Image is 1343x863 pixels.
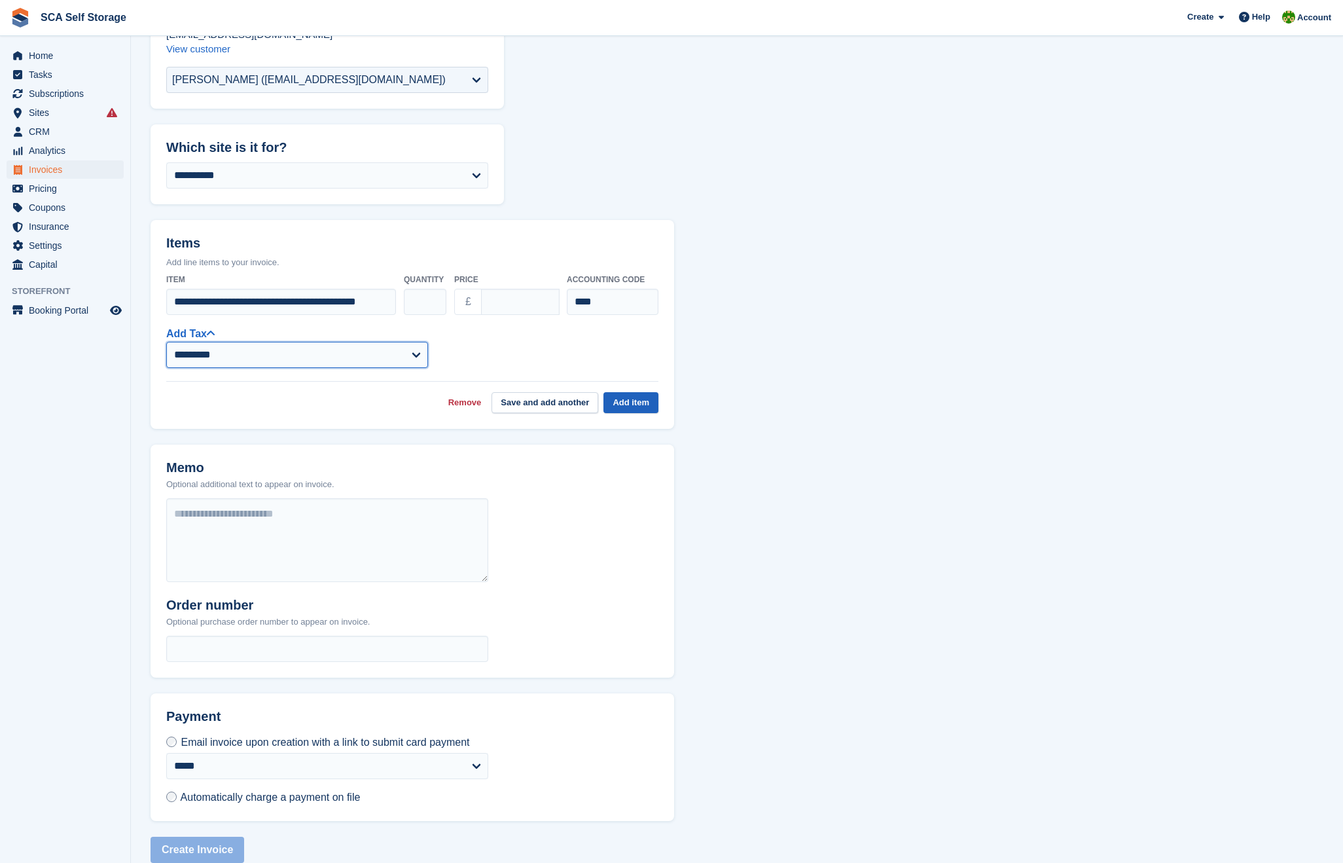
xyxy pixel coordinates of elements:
a: menu [7,103,124,122]
a: menu [7,217,124,236]
h2: Which site is it for? [166,140,488,155]
p: Optional purchase order number to appear on invoice. [166,615,370,629]
span: Storefront [12,285,130,298]
a: menu [7,179,124,198]
span: Help [1252,10,1270,24]
input: Automatically charge a payment on file [166,792,177,802]
button: Save and add another [492,392,598,414]
span: Create [1187,10,1213,24]
img: stora-icon-8386f47178a22dfd0bd8f6a31ec36ba5ce8667c1dd55bd0f319d3a0aa187defe.svg [10,8,30,28]
a: menu [7,84,124,103]
h2: Memo [166,460,334,475]
span: Account [1297,11,1331,24]
span: Booking Portal [29,301,107,320]
span: Subscriptions [29,84,107,103]
a: Add Tax [166,328,215,339]
a: menu [7,65,124,84]
h2: Order number [166,598,370,613]
img: Sam Chapman [1282,10,1295,24]
h2: Items [166,236,658,253]
a: Remove [448,396,482,409]
p: Optional additional text to appear on invoice. [166,478,334,491]
i: Smart entry sync failures have occurred [107,107,117,118]
span: Automatically charge a payment on file [181,792,361,803]
label: Item [166,274,396,285]
label: Quantity [404,274,446,285]
a: menu [7,46,124,65]
button: Create Invoice [151,837,244,863]
button: Add item [603,392,658,414]
label: Accounting code [567,274,658,285]
span: Insurance [29,217,107,236]
span: Home [29,46,107,65]
a: Preview store [108,303,124,318]
a: menu [7,236,124,255]
span: Sites [29,103,107,122]
p: Add line items to your invoice. [166,256,658,269]
span: Settings [29,236,107,255]
input: Email invoice upon creation with a link to submit card payment [166,737,177,747]
span: Tasks [29,65,107,84]
span: CRM [29,122,107,141]
a: menu [7,160,124,179]
span: Capital [29,255,107,274]
a: menu [7,198,124,217]
span: Email invoice upon creation with a link to submit card payment [181,737,469,748]
div: [PERSON_NAME] ([EMAIL_ADDRESS][DOMAIN_NAME]) [172,72,446,88]
a: menu [7,301,124,320]
label: Price [454,274,559,285]
a: View customer [166,43,230,54]
span: Invoices [29,160,107,179]
span: Analytics [29,141,107,160]
span: Coupons [29,198,107,217]
span: Pricing [29,179,107,198]
a: menu [7,141,124,160]
h2: Payment [166,709,488,735]
a: menu [7,122,124,141]
a: menu [7,255,124,274]
a: SCA Self Storage [35,7,132,28]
